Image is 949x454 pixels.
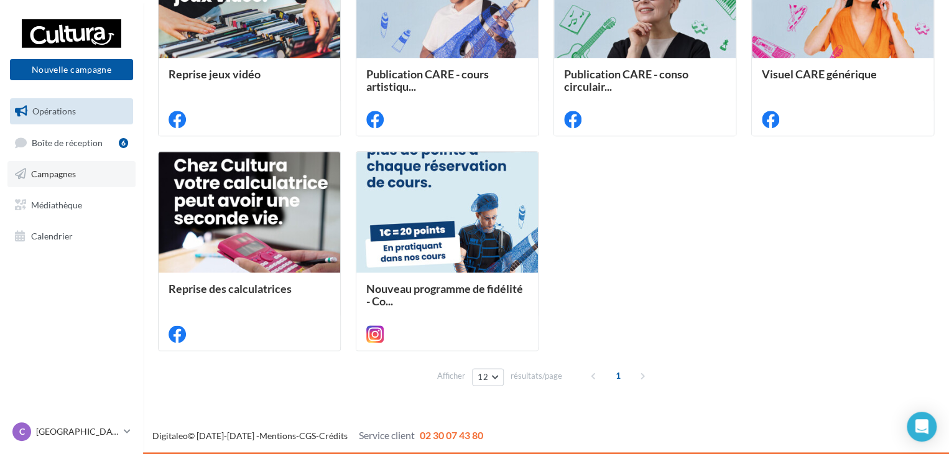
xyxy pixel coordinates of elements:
span: Opérations [32,106,76,116]
span: Visuel CARE générique [762,67,877,81]
span: 12 [478,372,488,382]
span: © [DATE]-[DATE] - - - [152,430,483,441]
div: Open Intercom Messenger [907,412,937,442]
button: 12 [472,368,504,386]
span: 1 [608,366,628,386]
span: Reprise des calculatrices [169,282,292,295]
a: Opérations [7,98,136,124]
a: CGS [299,430,316,441]
button: Nouvelle campagne [10,59,133,80]
span: Médiathèque [31,200,82,210]
span: Boîte de réception [32,137,103,147]
span: Calendrier [31,230,73,241]
span: 02 30 07 43 80 [420,429,483,441]
p: [GEOGRAPHIC_DATA] [36,425,119,438]
a: Mentions [259,430,296,441]
span: Publication CARE - conso circulair... [564,67,688,93]
a: Campagnes [7,161,136,187]
a: C [GEOGRAPHIC_DATA] [10,420,133,443]
span: résultats/page [511,370,562,382]
span: C [19,425,25,438]
span: Service client [359,429,415,441]
span: Reprise jeux vidéo [169,67,261,81]
span: Publication CARE - cours artistiqu... [366,67,489,93]
a: Calendrier [7,223,136,249]
span: Nouveau programme de fidélité - Co... [366,282,523,308]
span: Campagnes [31,169,76,179]
a: Crédits [319,430,348,441]
a: Médiathèque [7,192,136,218]
span: Afficher [437,370,465,382]
div: 6 [119,138,128,148]
a: Digitaleo [152,430,188,441]
a: Boîte de réception6 [7,129,136,156]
